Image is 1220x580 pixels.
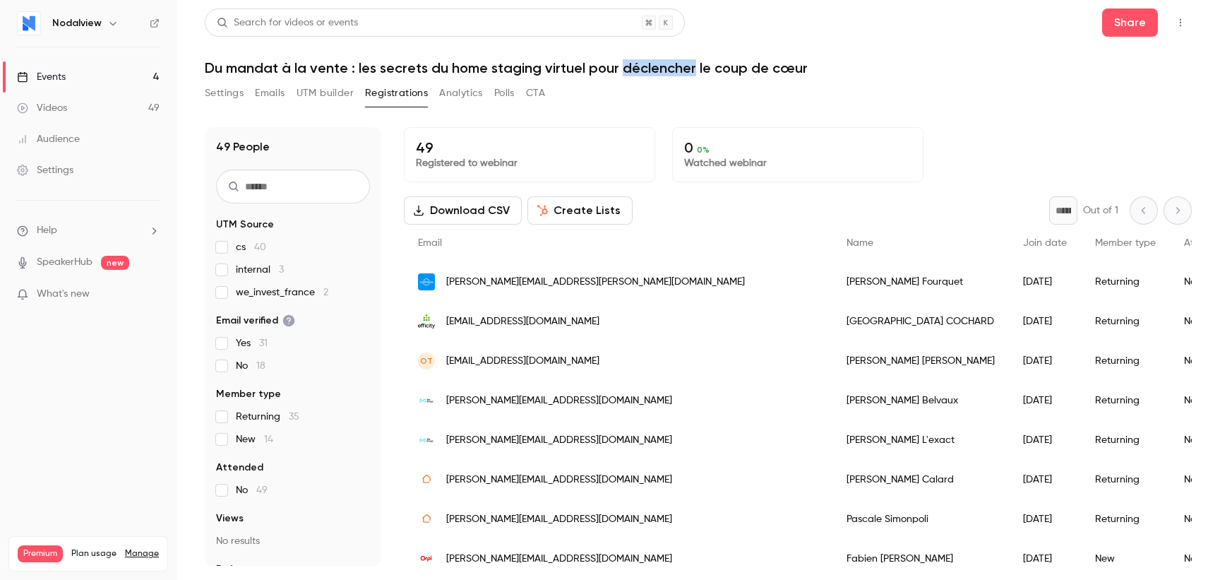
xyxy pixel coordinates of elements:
span: 31 [259,338,268,348]
div: Videos [17,101,67,115]
div: Returning [1081,262,1170,302]
button: Analytics [439,82,483,105]
div: Settings [17,163,73,177]
span: we_invest_france [236,285,328,300]
span: No [236,359,265,373]
span: New [236,432,273,446]
div: [DATE] [1009,262,1081,302]
img: capifrance.fr [418,273,435,290]
img: weinvest.fr [418,432,435,449]
div: [DATE] [1009,302,1081,341]
button: Download CSV [404,196,522,225]
span: 49 [256,485,268,495]
button: UTM builder [297,82,354,105]
img: weinvest.fr [418,392,435,409]
div: Audience [17,132,80,146]
span: Views [216,511,244,526]
div: [DATE] [1009,499,1081,539]
span: cs [236,240,266,254]
button: Emails [255,82,285,105]
span: 3 [279,265,284,275]
span: [PERSON_NAME][EMAIL_ADDRESS][PERSON_NAME][DOMAIN_NAME] [446,275,745,290]
p: Out of 1 [1083,203,1118,218]
span: 14 [264,434,273,444]
span: Join date [1023,238,1067,248]
span: 18 [256,361,265,371]
span: [PERSON_NAME][EMAIL_ADDRESS][DOMAIN_NAME] [446,473,672,487]
span: Email [418,238,442,248]
h1: Du mandat à la vente : les secrets du home staging virtuel pour déclencher le coup de cœur [205,59,1192,76]
li: help-dropdown-opener [17,223,160,238]
div: Returning [1081,381,1170,420]
div: [DATE] [1009,381,1081,420]
p: 0 [684,139,911,156]
div: [GEOGRAPHIC_DATA] COCHARD [832,302,1009,341]
div: Returning [1081,420,1170,460]
span: Yes [236,336,268,350]
span: [EMAIL_ADDRESS][DOMAIN_NAME] [446,314,599,329]
button: Share [1102,8,1158,37]
span: What's new [37,287,90,302]
span: Email verified [216,314,295,328]
span: Plan usage [71,548,116,560]
span: No [236,483,268,497]
div: Returning [1081,499,1170,539]
div: [PERSON_NAME] L'exact [832,420,1009,460]
div: [PERSON_NAME] Belvaux [832,381,1009,420]
span: Referrer [216,562,256,576]
button: Polls [494,82,515,105]
div: Search for videos or events [217,16,358,30]
span: OT [420,355,433,367]
span: 40 [254,242,266,252]
div: [DATE] [1009,460,1081,499]
div: Returning [1081,460,1170,499]
span: [EMAIL_ADDRESS][DOMAIN_NAME] [446,354,599,369]
span: Help [37,223,57,238]
button: CTA [526,82,545,105]
a: Manage [125,548,159,560]
p: No results [216,534,370,548]
span: Member type [216,387,281,401]
span: [PERSON_NAME][EMAIL_ADDRESS][DOMAIN_NAME] [446,512,672,527]
span: Attended [216,461,263,475]
div: Events [17,70,66,84]
span: 2 [323,288,328,297]
span: [PERSON_NAME][EMAIL_ADDRESS][DOMAIN_NAME] [446,433,672,448]
div: [DATE] [1009,420,1081,460]
h6: Nodalview [52,16,102,30]
p: Watched webinar [684,156,911,170]
span: Member type [1095,238,1156,248]
div: Fabien [PERSON_NAME] [832,539,1009,579]
img: efficity.com [418,313,435,330]
a: SpeakerHub [37,255,92,270]
div: [PERSON_NAME] Fourquet [832,262,1009,302]
div: [DATE] [1009,539,1081,579]
span: UTM Source [216,218,274,232]
span: 0 % [697,145,710,155]
p: Registered to webinar [416,156,643,170]
img: safti.fr [418,471,435,488]
span: Returning [236,410,299,424]
h1: 49 People [216,138,270,155]
img: Nodalview [18,12,40,35]
span: internal [236,263,284,277]
img: orpi.com [418,550,435,567]
button: Create Lists [527,196,633,225]
div: [PERSON_NAME] [PERSON_NAME] [832,341,1009,381]
span: Premium [18,545,63,562]
div: [DATE] [1009,341,1081,381]
div: [PERSON_NAME] Calard [832,460,1009,499]
p: 49 [416,139,643,156]
button: Registrations [365,82,428,105]
iframe: Noticeable Trigger [143,288,160,301]
span: 35 [289,412,299,422]
div: Returning [1081,302,1170,341]
div: Pascale Simonpoli [832,499,1009,539]
span: [PERSON_NAME][EMAIL_ADDRESS][DOMAIN_NAME] [446,393,672,408]
button: Settings [205,82,244,105]
img: safti.fr [418,511,435,528]
span: Name [847,238,873,248]
span: new [101,256,129,270]
div: New [1081,539,1170,579]
div: Returning [1081,341,1170,381]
